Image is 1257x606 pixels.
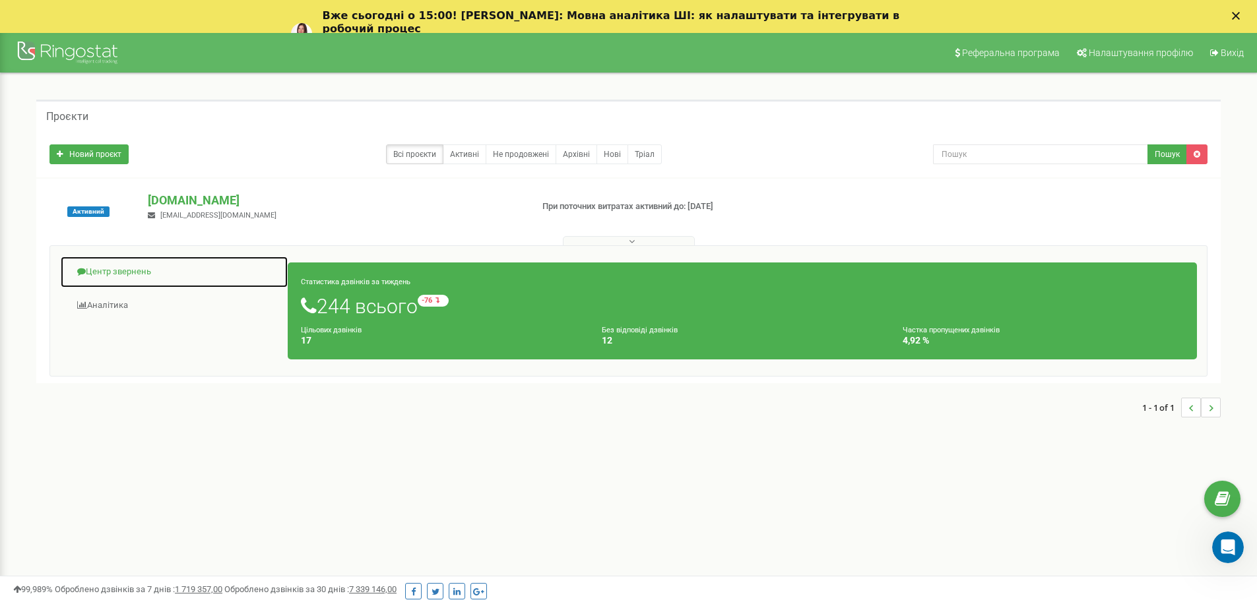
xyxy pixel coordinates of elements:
[49,144,129,164] a: Новий проєкт
[301,295,1184,317] h1: 244 всього
[903,326,1000,334] small: Частка пропущених дзвінків
[486,144,556,164] a: Не продовжені
[1068,33,1200,73] a: Налаштування профілю
[962,47,1060,58] span: Реферальна програма
[1202,33,1250,73] a: Вихід
[1221,47,1244,58] span: Вихід
[224,584,397,594] span: Оброблено дзвінків за 30 днів :
[60,289,288,322] a: Аналiтика
[628,144,662,164] a: Тріал
[933,144,1148,164] input: Пошук
[418,295,449,307] small: -76
[903,336,1184,346] h4: 4,92 %
[148,192,521,209] p: [DOMAIN_NAME]
[46,111,88,123] h5: Проєкти
[946,33,1066,73] a: Реферальна програма
[160,211,276,220] span: [EMAIL_ADDRESS][DOMAIN_NAME]
[349,584,397,594] u: 7 339 146,00
[1089,47,1193,58] span: Налаштування профілю
[1142,384,1221,431] nav: ...
[175,584,222,594] u: 1 719 357,00
[1142,398,1181,417] span: 1 - 1 of 1
[301,278,410,286] small: Статистика дзвінків за тиждень
[556,144,597,164] a: Архівні
[323,9,900,35] b: Вже сьогодні о 15:00! [PERSON_NAME]: Мовна аналітика ШІ: як налаштувати та інтегрувати в робочий ...
[443,144,486,164] a: Активні
[301,336,582,346] h4: 17
[60,256,288,288] a: Центр звернень
[1232,12,1245,20] div: Закрити
[67,206,110,217] span: Активний
[1212,531,1244,563] iframe: Intercom live chat
[542,200,817,213] p: При поточних витратах активний до: [DATE]
[596,144,628,164] a: Нові
[1147,144,1187,164] button: Пошук
[386,144,443,164] a: Всі проєкти
[301,326,362,334] small: Цільових дзвінків
[55,584,222,594] span: Оброблено дзвінків за 7 днів :
[13,584,53,594] span: 99,989%
[602,326,678,334] small: Без відповіді дзвінків
[602,336,883,346] h4: 12
[291,23,312,44] img: Profile image for Yuliia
